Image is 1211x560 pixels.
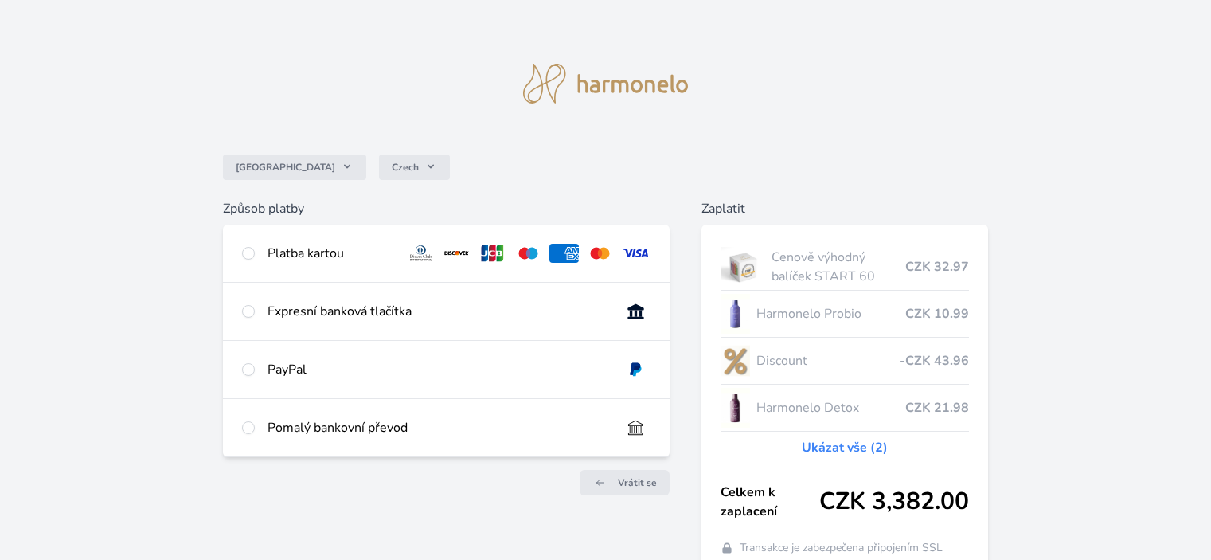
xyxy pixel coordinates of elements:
[268,360,607,379] div: PayPal
[514,244,543,263] img: maestro.svg
[756,398,904,417] span: Harmonelo Detox
[223,199,669,218] h6: Způsob platby
[268,244,393,263] div: Platba kartou
[905,398,969,417] span: CZK 21.98
[756,304,904,323] span: Harmonelo Probio
[621,244,650,263] img: visa.svg
[621,360,650,379] img: paypal.svg
[621,418,650,437] img: bankTransfer_IBAN.svg
[236,161,335,174] span: [GEOGRAPHIC_DATA]
[580,470,670,495] a: Vrátit se
[701,199,988,218] h6: Zaplatit
[223,155,366,180] button: [GEOGRAPHIC_DATA]
[442,244,471,263] img: discover.svg
[621,302,650,321] img: onlineBanking_CZ.svg
[905,257,969,276] span: CZK 32.97
[772,248,904,286] span: Cenově výhodný balíček START 60
[721,247,766,287] img: start.jpg
[721,341,751,381] img: discount-lo.png
[549,244,579,263] img: amex.svg
[585,244,615,263] img: mc.svg
[618,476,657,489] span: Vrátit se
[721,294,751,334] img: CLEAN_PROBIO_se_stinem_x-lo.jpg
[900,351,969,370] span: -CZK 43.96
[721,483,819,521] span: Celkem k zaplacení
[268,302,607,321] div: Expresní banková tlačítka
[523,64,689,104] img: logo.svg
[740,540,943,556] span: Transakce je zabezpečena připojením SSL
[721,388,751,428] img: DETOX_se_stinem_x-lo.jpg
[406,244,436,263] img: diners.svg
[392,161,419,174] span: Czech
[819,488,969,516] span: CZK 3,382.00
[905,304,969,323] span: CZK 10.99
[478,244,507,263] img: jcb.svg
[802,438,888,457] a: Ukázat vše (2)
[379,155,450,180] button: Czech
[756,351,899,370] span: Discount
[268,418,607,437] div: Pomalý bankovní převod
